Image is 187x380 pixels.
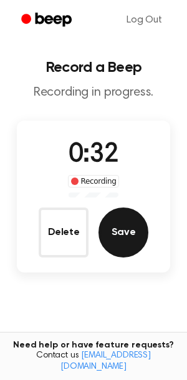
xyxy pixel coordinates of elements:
[10,60,177,75] h1: Record a Beep
[12,8,83,32] a: Beep
[60,351,151,371] a: [EMAIL_ADDRESS][DOMAIN_NAME]
[69,142,118,168] span: 0:32
[10,85,177,101] p: Recording in progress.
[98,207,148,257] button: Save Audio Record
[39,207,89,257] button: Delete Audio Record
[114,5,175,35] a: Log Out
[7,351,180,372] span: Contact us
[68,175,120,187] div: Recording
